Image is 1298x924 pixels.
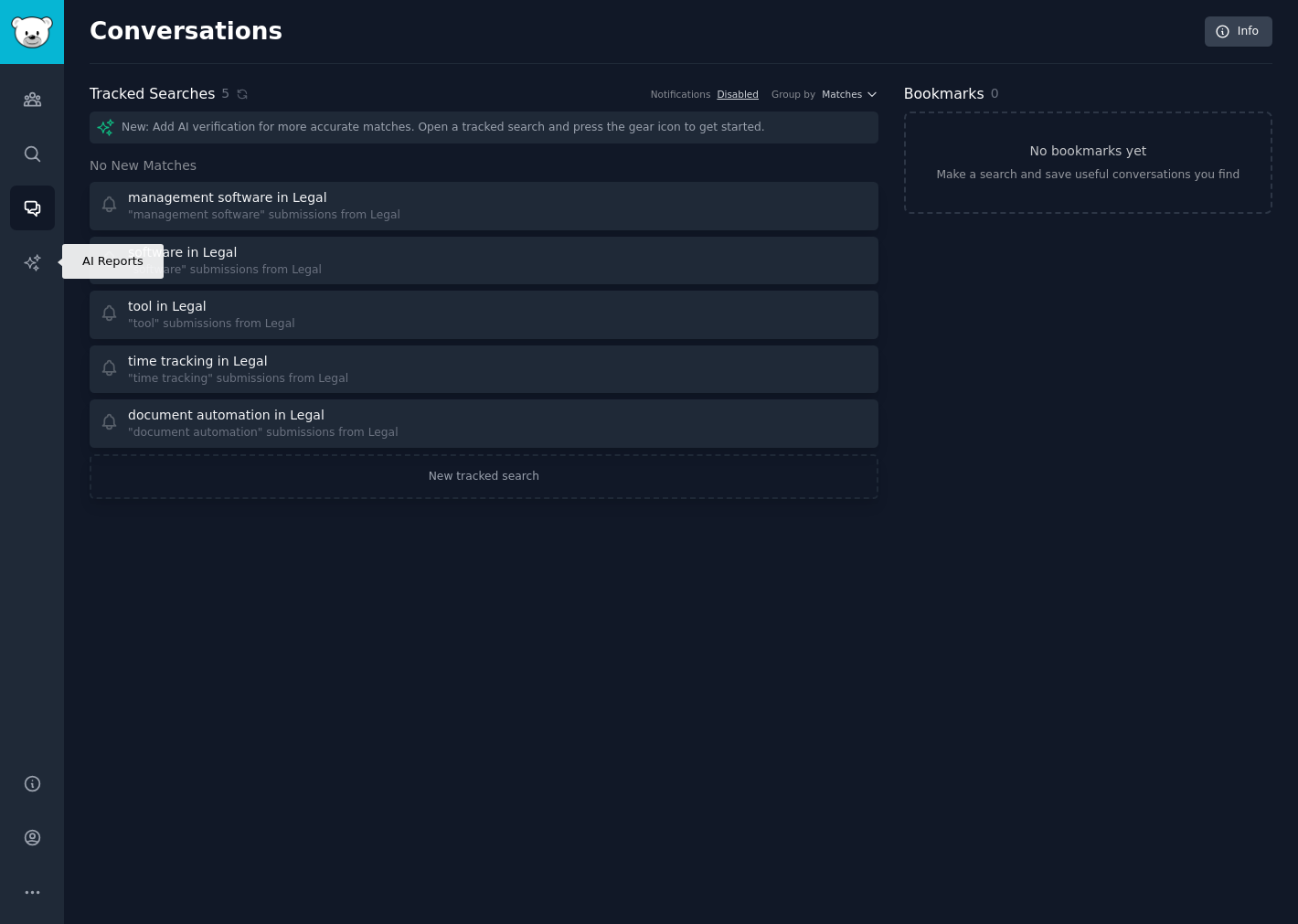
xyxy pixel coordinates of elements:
div: New: Add AI verification for more accurate matches. Open a tracked search and press the gear icon... [90,112,878,143]
div: time tracking in Legal [128,352,268,371]
h2: Tracked Searches [90,83,215,106]
div: Group by [771,88,815,101]
span: Matches [822,88,862,101]
h3: No bookmarks yet [1029,142,1146,161]
a: Disabled [717,89,759,100]
a: No bookmarks yetMake a search and save useful conversations you find [904,112,1272,214]
div: "software" submissions from Legal [128,262,322,279]
div: tool in Legal [128,297,207,316]
a: New tracked search [90,454,878,500]
div: "time tracking" submissions from Legal [128,371,348,388]
div: management software in Legal [128,188,327,207]
a: time tracking in Legal"time tracking" submissions from Legal [90,345,878,394]
span: 0 [991,86,999,101]
div: Make a search and save useful conversations you find [936,167,1239,184]
div: Notifications [651,88,711,101]
span: No New Matches [90,156,197,175]
div: document automation in Legal [128,406,324,425]
a: Info [1205,16,1272,48]
a: document automation in Legal"document automation" submissions from Legal [90,399,878,448]
h2: Bookmarks [904,83,984,106]
div: "tool" submissions from Legal [128,316,295,333]
button: Matches [822,88,878,101]
a: software in Legal"software" submissions from Legal [90,237,878,285]
h2: Conversations [90,17,282,47]
a: tool in Legal"tool" submissions from Legal [90,291,878,339]
img: GummySearch logo [11,16,53,48]
div: "management software" submissions from Legal [128,207,400,224]
a: management software in Legal"management software" submissions from Legal [90,182,878,230]
div: "document automation" submissions from Legal [128,425,399,441]
div: software in Legal [128,243,237,262]
span: 5 [221,84,229,103]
